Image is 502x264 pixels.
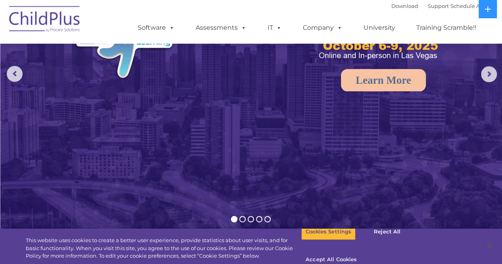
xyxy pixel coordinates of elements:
img: ChildPlus by Procare Solutions [5,0,85,40]
button: Reject All [362,224,412,240]
a: Schedule A Demo [450,3,497,9]
a: Learn More [341,69,426,91]
a: Support [428,3,449,9]
a: Company [295,20,350,36]
div: This website uses cookies to create a better user experience, provide statistics about user visit... [26,237,301,260]
a: Assessments [188,20,254,36]
a: University [356,20,403,36]
a: IT [260,20,290,36]
font: | [391,3,497,9]
span: Phone number [110,85,144,91]
a: Download [391,3,418,9]
span: Last name [110,52,135,58]
button: Close [481,237,498,254]
a: Training Scramble!! [408,20,484,36]
button: Cookies Settings [301,224,356,240]
a: Software [130,20,183,36]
